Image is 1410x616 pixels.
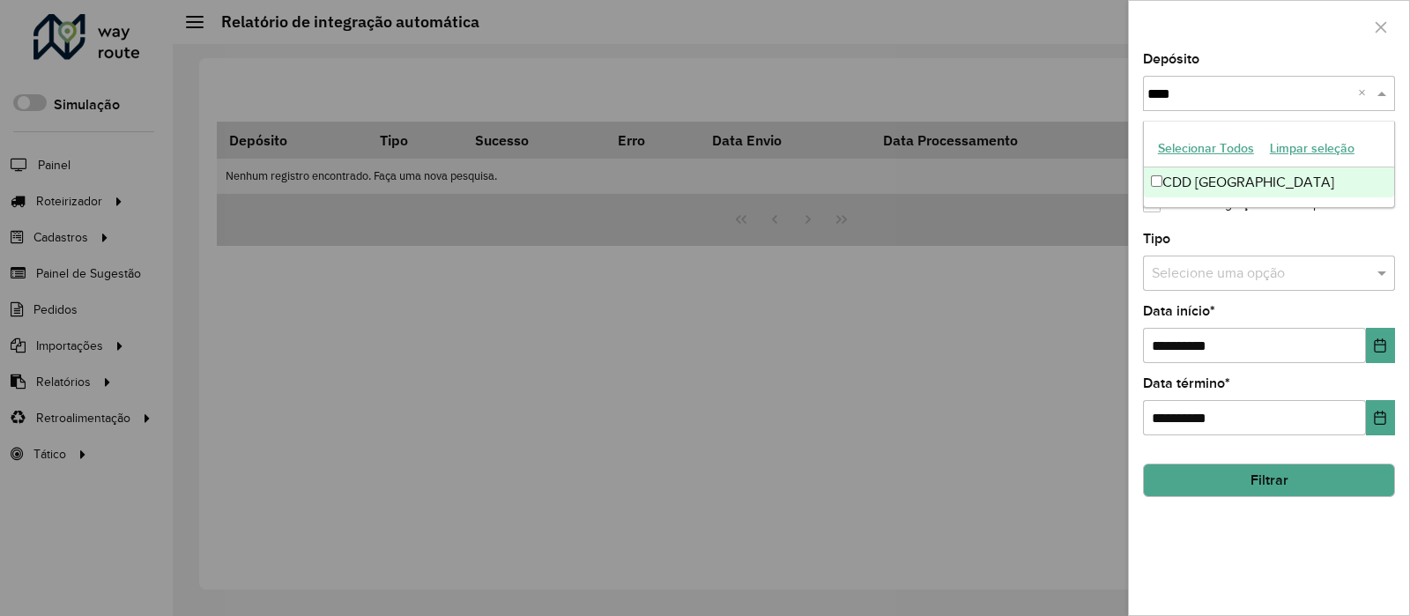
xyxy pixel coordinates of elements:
button: Choose Date [1366,400,1395,435]
div: CDD [GEOGRAPHIC_DATA] [1144,167,1394,197]
button: Filtrar [1143,464,1395,497]
label: Data início [1143,301,1215,322]
span: Clear all [1358,83,1373,104]
ng-dropdown-panel: Options list [1143,121,1395,208]
button: Limpar seleção [1262,135,1362,162]
label: Data término [1143,373,1230,394]
button: Selecionar Todos [1150,135,1262,162]
label: Tipo [1143,228,1170,249]
button: Choose Date [1366,328,1395,363]
label: Depósito [1143,48,1199,70]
